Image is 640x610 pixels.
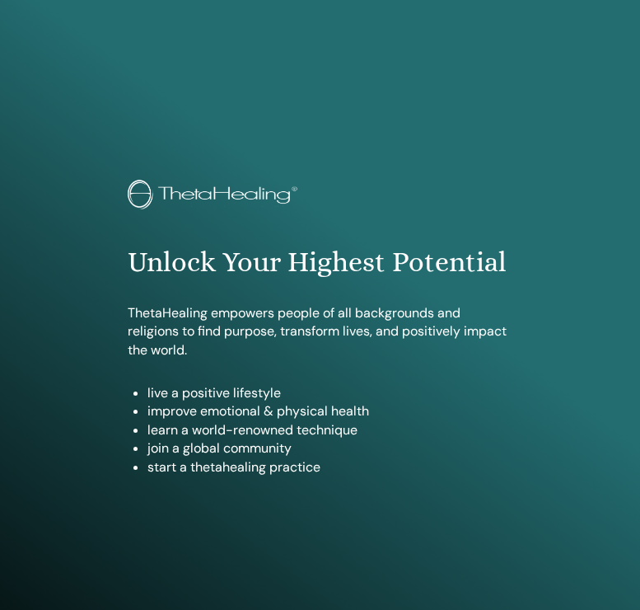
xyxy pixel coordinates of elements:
h1: Unlock Your Highest Potential [128,246,513,279]
li: learn a world-renowned technique [147,421,513,439]
li: improve emotional & physical health [147,402,513,420]
li: start a thetahealing practice [147,458,513,476]
li: join a global community [147,439,513,457]
li: live a positive lifestyle [147,384,513,402]
p: ThetaHealing empowers people of all backgrounds and religions to find purpose, transform lives, a... [128,304,513,359]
